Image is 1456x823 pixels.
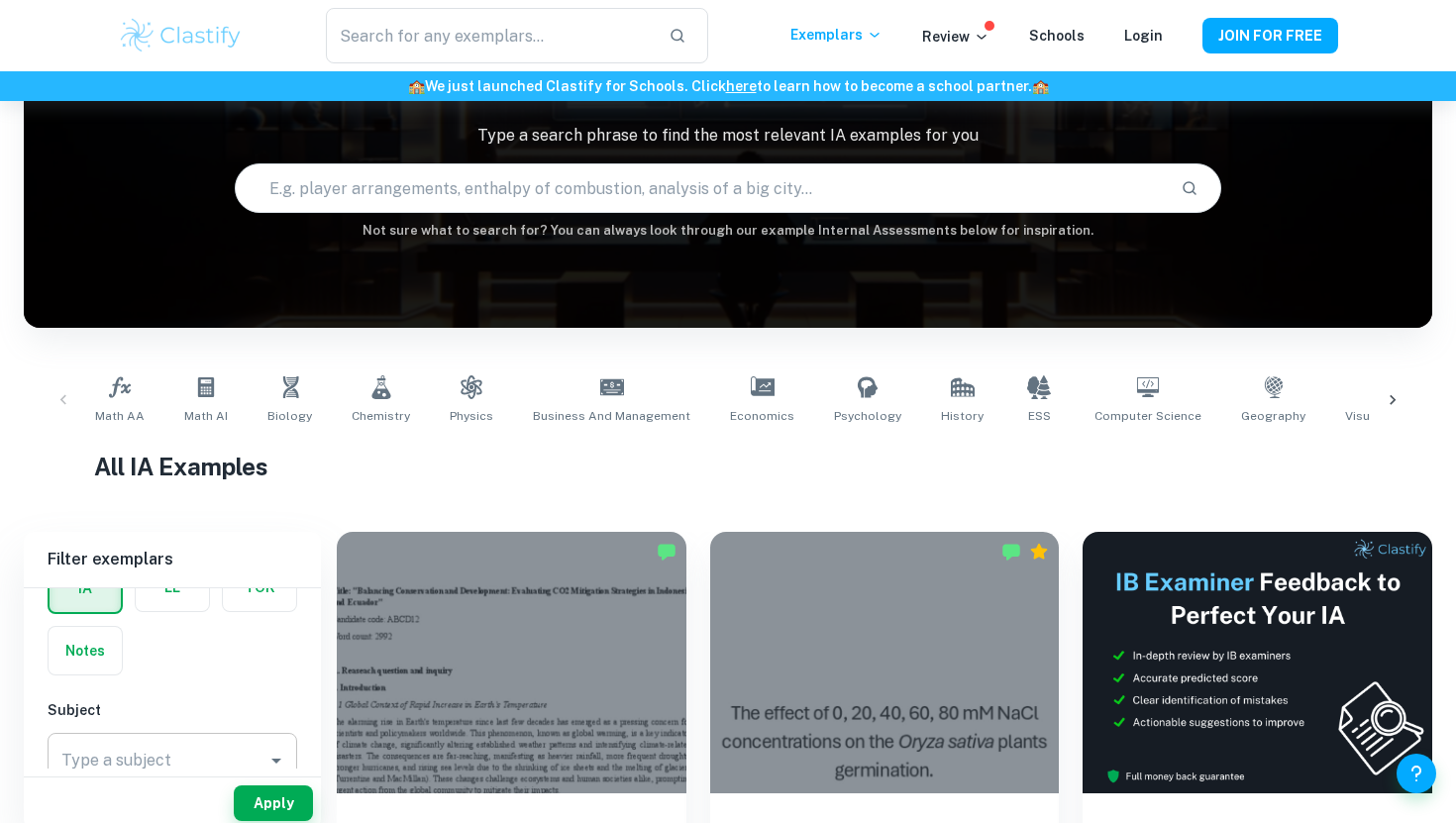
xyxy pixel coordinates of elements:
input: E.g. player arrangements, enthalpy of combustion, analysis of a big city... [236,160,1164,216]
h6: Not sure what to search for? You can always look through our example Internal Assessments below f... [24,221,1432,241]
span: Psychology [834,407,901,425]
span: Math AI [184,407,228,425]
button: JOIN FOR FREE [1202,18,1338,53]
a: Schools [1029,28,1085,44]
h6: Subject [48,699,297,721]
span: History [941,407,984,425]
img: Thumbnail [1083,532,1432,793]
h6: Filter exemplars [24,532,321,587]
span: Geography [1241,407,1305,425]
button: Notes [49,627,122,674]
span: Chemistry [352,407,410,425]
span: 🏫 [408,78,425,94]
div: Premium [1029,542,1049,562]
span: 🏫 [1032,78,1049,94]
span: Math AA [95,407,145,425]
button: Search [1173,171,1206,205]
a: Login [1124,28,1163,44]
img: Marked [657,542,676,562]
input: Search for any exemplars... [326,8,653,63]
span: Biology [267,407,312,425]
p: Review [922,26,989,48]
button: Open [262,747,290,774]
h1: All IA Examples [94,449,1362,484]
button: IA [50,565,121,612]
button: Apply [234,785,313,821]
span: ESS [1028,407,1051,425]
h6: We just launched Clastify for Schools. Click to learn how to become a school partner. [4,75,1452,97]
span: Computer Science [1094,407,1201,425]
img: Clastify logo [118,16,244,55]
span: Economics [730,407,794,425]
span: Business and Management [533,407,690,425]
img: Marked [1001,542,1021,562]
p: Exemplars [790,24,883,46]
span: Physics [450,407,493,425]
button: Help and Feedback [1397,754,1436,793]
a: here [726,78,757,94]
p: Type a search phrase to find the most relevant IA examples for you [24,124,1432,148]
